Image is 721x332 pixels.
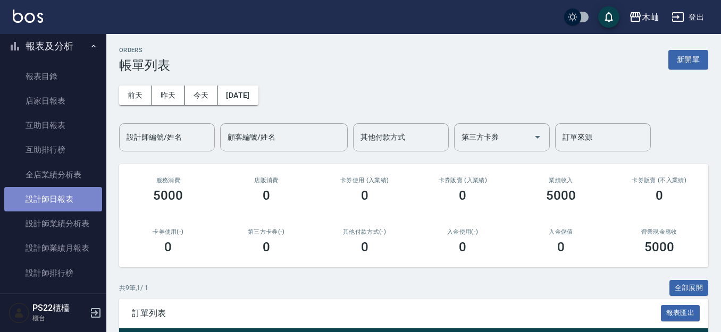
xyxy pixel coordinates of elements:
button: 報表匯出 [661,305,700,321]
h2: ORDERS [119,47,170,54]
button: 報表及分析 [4,32,102,60]
h2: 入金儲值 [525,228,598,235]
button: 前天 [119,86,152,105]
h2: 入金使用(-) [426,228,499,235]
a: 設計師業績分析表 [4,211,102,236]
h3: 帳單列表 [119,58,170,73]
a: 店家日報表 [4,89,102,113]
p: 櫃台 [32,313,87,323]
a: 每日收支明細 [4,285,102,310]
h5: PS22櫃檯 [32,303,87,313]
p: 共 9 筆, 1 / 1 [119,283,148,293]
h3: 0 [263,188,270,203]
h3: 0 [557,240,565,254]
a: 互助日報表 [4,113,102,138]
a: 報表目錄 [4,64,102,89]
h3: 服務消費 [132,177,205,184]
h2: 卡券販賣 (入業績) [426,177,499,184]
button: save [598,6,619,28]
img: Logo [13,10,43,23]
h3: 0 [459,240,466,254]
button: 昨天 [152,86,185,105]
button: 新開單 [668,50,708,70]
h2: 第三方卡券(-) [230,228,303,235]
a: 設計師業績月報表 [4,236,102,260]
a: 互助排行榜 [4,138,102,162]
button: 今天 [185,86,218,105]
h3: 0 [656,188,663,203]
h3: 0 [459,188,466,203]
img: Person [9,302,30,324]
button: 木屾 [625,6,663,28]
button: 全部展開 [669,280,709,296]
button: Open [529,129,546,146]
div: 木屾 [642,11,659,24]
h3: 5000 [546,188,576,203]
h2: 其他付款方式(-) [328,228,401,235]
h2: 卡券使用(-) [132,228,205,235]
h2: 營業現金應收 [623,228,695,235]
h2: 店販消費 [230,177,303,184]
button: 登出 [667,7,708,27]
h3: 0 [361,240,368,254]
h2: 業績收入 [525,177,598,184]
button: [DATE] [217,86,258,105]
h3: 0 [361,188,368,203]
a: 新開單 [668,54,708,64]
h3: 5000 [153,188,183,203]
a: 報表匯出 [661,308,700,318]
h3: 5000 [644,240,674,254]
h2: 卡券販賣 (不入業績) [623,177,695,184]
a: 全店業績分析表 [4,163,102,187]
a: 設計師排行榜 [4,261,102,285]
h2: 卡券使用 (入業績) [328,177,401,184]
h3: 0 [263,240,270,254]
span: 訂單列表 [132,308,661,319]
h3: 0 [164,240,172,254]
a: 設計師日報表 [4,187,102,211]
